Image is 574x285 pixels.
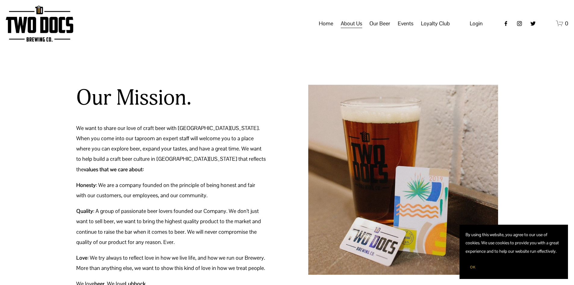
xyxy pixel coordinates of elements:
a: folder dropdown [398,18,413,29]
p: We want to share our love of craft beer with [GEOGRAPHIC_DATA][US_STATE]. When you come into our ... [76,123,266,175]
img: Two Docs Brewing Co. [6,5,73,42]
span: OK [470,265,475,270]
strong: values that we care about: [84,166,144,173]
section: Cookie banner [460,225,568,279]
a: Home [319,18,333,29]
a: Facebook [503,21,509,27]
a: folder dropdown [341,18,362,29]
span: Events [398,18,413,29]
a: instagram-unauth [516,21,522,27]
h2: Our Mission. [76,84,191,111]
a: folder dropdown [421,18,450,29]
button: OK [466,261,480,273]
span: Our Beer [369,18,390,29]
a: folder dropdown [369,18,390,29]
a: 0 items in cart [556,20,568,27]
span: Login [470,20,483,27]
p: : We are a company founded on the principle of being honest and fair with our customers, our empl... [76,180,266,201]
a: Login [470,18,483,29]
p: By using this website, you agree to our use of cookies. We use cookies to provide you with a grea... [466,231,562,255]
a: twitter-unauth [530,21,536,27]
span: 0 [565,20,568,27]
strong: Honesty [76,182,96,188]
p: : We try always to reflect love in how we live life, and how we run our Brewery. More than anythi... [76,253,266,273]
strong: Love [76,254,87,261]
strong: Quality [76,207,93,214]
p: : A group of passionate beer lovers founded our Company. We don’t just want to sell beer, we want... [76,206,266,247]
span: Loyalty Club [421,18,450,29]
span: About Us [341,18,362,29]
